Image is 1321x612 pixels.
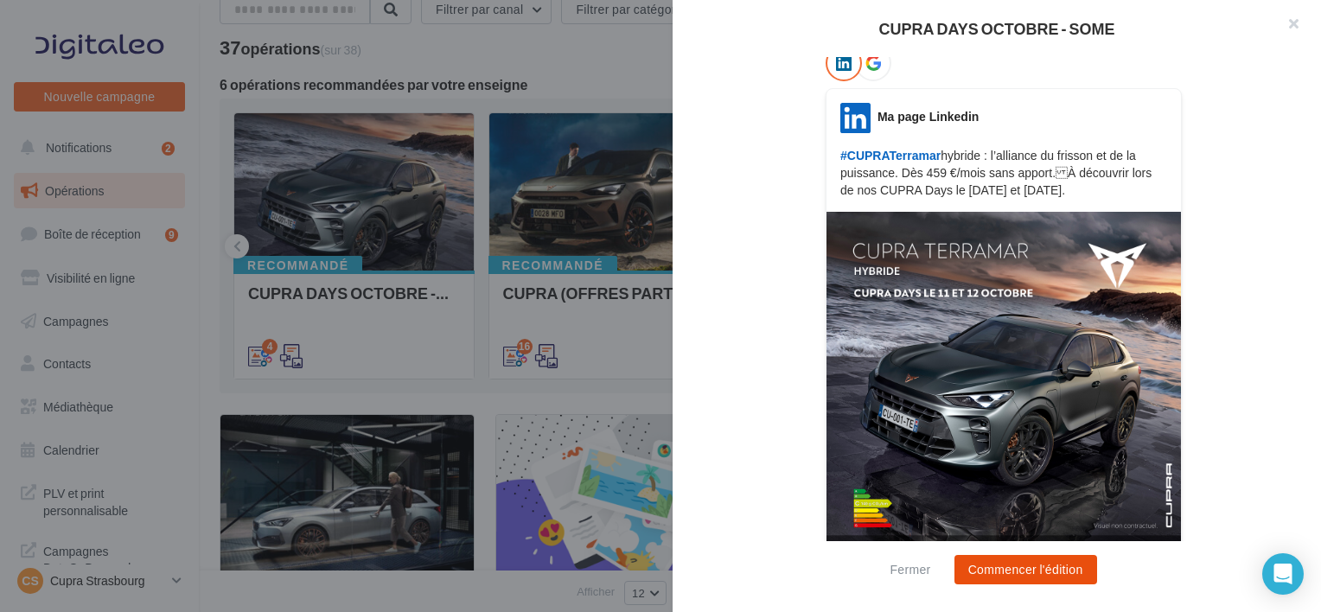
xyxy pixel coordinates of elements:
[840,147,1167,199] p: hybride : l’alliance du frisson et de la puissance. Dès 459 €/mois sans apport. À découvrir lors ...
[883,559,937,580] button: Fermer
[877,108,979,125] div: Ma page Linkedin
[826,212,1181,566] img: Terramar_Loyer_1x1.jpg
[840,149,941,163] span: #CUPRATerramar
[1262,553,1304,595] div: Open Intercom Messenger
[954,555,1097,584] button: Commencer l'édition
[700,21,1293,36] div: CUPRA DAYS OCTOBRE - SOME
